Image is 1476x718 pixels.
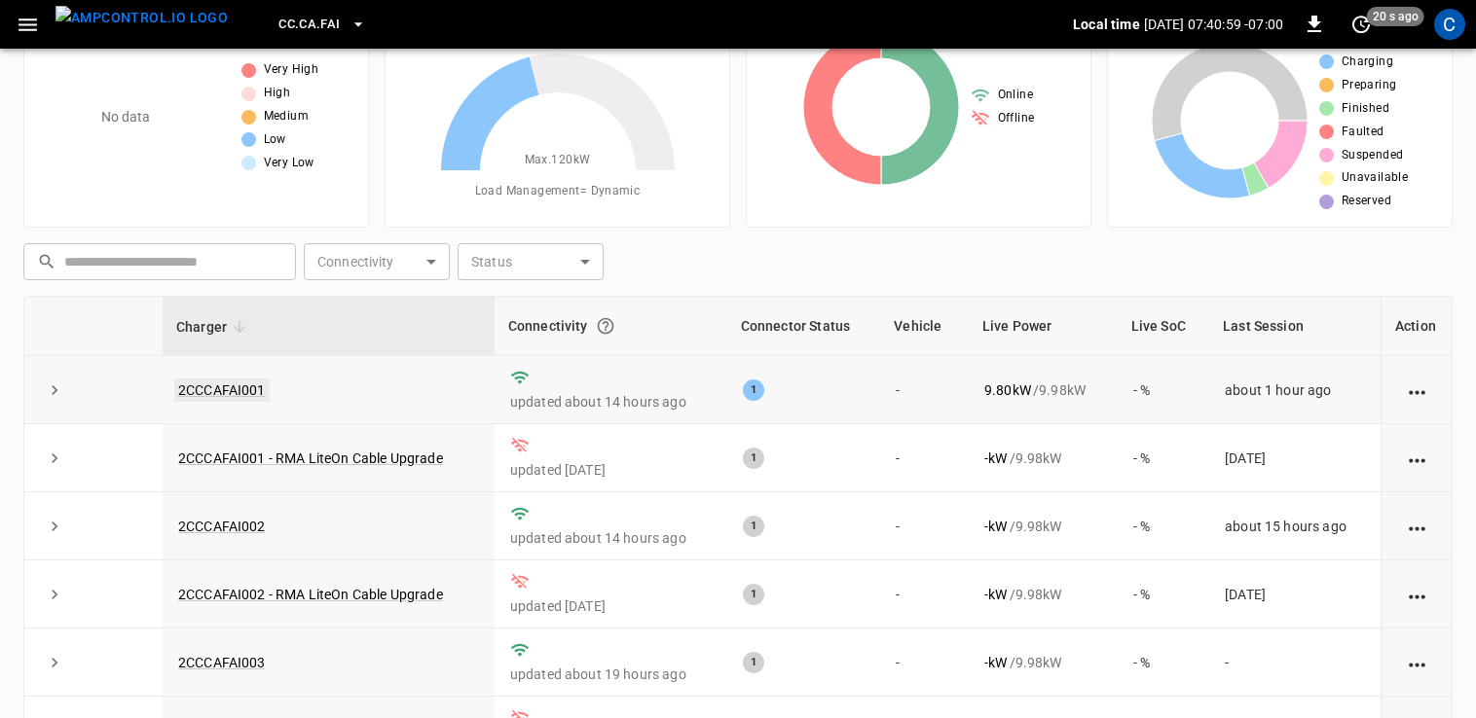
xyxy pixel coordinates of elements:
button: expand row [40,580,69,609]
a: 2CCCAFAI001 [174,378,270,402]
div: action cell options [1405,449,1429,468]
div: profile-icon [1434,9,1465,40]
td: about 1 hour ago [1209,356,1381,424]
a: 2CCCAFAI002 - RMA LiteOn Cable Upgrade [178,587,443,602]
span: Very Low [264,154,314,173]
span: Online [998,86,1033,105]
th: Last Session [1209,297,1381,356]
div: / 9.98 kW [984,449,1102,468]
div: 1 [743,379,764,401]
span: Low [264,130,286,150]
td: - [880,424,969,492]
span: Finished [1342,99,1389,119]
span: Charging [1342,53,1393,72]
button: expand row [40,376,69,405]
span: Offline [998,109,1035,128]
div: 1 [743,652,764,673]
button: expand row [40,512,69,541]
th: Connector Status [727,297,881,356]
th: Vehicle [880,297,969,356]
button: expand row [40,648,69,677]
th: Action [1381,297,1452,356]
span: Max. 120 kW [525,151,591,170]
span: Unavailable [1342,168,1408,188]
span: Very High [264,60,319,80]
div: / 9.98 kW [984,653,1102,672]
p: [DATE] 07:40:59 -07:00 [1144,15,1283,34]
div: action cell options [1405,380,1429,400]
div: 1 [743,584,764,605]
p: updated [DATE] [510,460,712,480]
div: / 9.98 kW [984,585,1102,604]
button: expand row [40,444,69,473]
div: 1 [743,448,764,469]
td: - [880,356,969,424]
span: High [264,84,291,103]
button: CC.CA.FAI [271,6,373,44]
span: 20 s ago [1367,7,1424,26]
span: Load Management = Dynamic [475,182,641,201]
p: updated [DATE] [510,596,712,616]
a: 2CCCAFAI002 [178,519,266,534]
td: - % [1118,628,1209,697]
a: 2CCCAFAI003 [178,655,266,670]
td: - [880,628,969,697]
p: - kW [984,449,1007,468]
td: [DATE] [1209,424,1381,492]
a: 2CCCAFAI001 - RMA LiteOn Cable Upgrade [178,450,443,466]
p: - kW [984,517,1007,536]
span: CC.CA.FAI [278,14,340,36]
td: about 15 hours ago [1209,492,1381,560]
td: - % [1118,492,1209,560]
td: - % [1118,356,1209,424]
span: Charger [176,315,252,339]
div: / 9.98 kW [984,517,1102,536]
th: Live SoC [1118,297,1209,356]
td: - [1209,628,1381,697]
p: - kW [984,653,1007,672]
div: action cell options [1405,517,1429,536]
p: No data [101,107,151,127]
p: 9.80 kW [984,380,1031,400]
p: updated about 19 hours ago [510,664,712,684]
td: [DATE] [1209,560,1381,628]
div: 1 [743,516,764,537]
img: ampcontrol.io logo [55,6,228,30]
span: Suspended [1342,146,1404,165]
td: - % [1118,424,1209,492]
p: Local time [1073,15,1140,34]
div: action cell options [1405,653,1429,672]
span: Medium [264,107,309,126]
div: action cell options [1405,585,1429,604]
td: - % [1118,560,1209,628]
p: - kW [984,585,1007,604]
button: Connection between the charger and our software. [588,308,623,343]
span: Reserved [1342,192,1391,211]
div: Connectivity [508,308,714,343]
div: / 9.98 kW [984,380,1102,400]
td: - [880,560,969,628]
button: set refresh interval [1346,9,1377,40]
span: Faulted [1342,123,1384,142]
p: updated about 14 hours ago [510,528,712,548]
p: updated about 14 hours ago [510,392,712,412]
th: Live Power [969,297,1118,356]
span: Preparing [1342,76,1397,95]
td: - [880,492,969,560]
